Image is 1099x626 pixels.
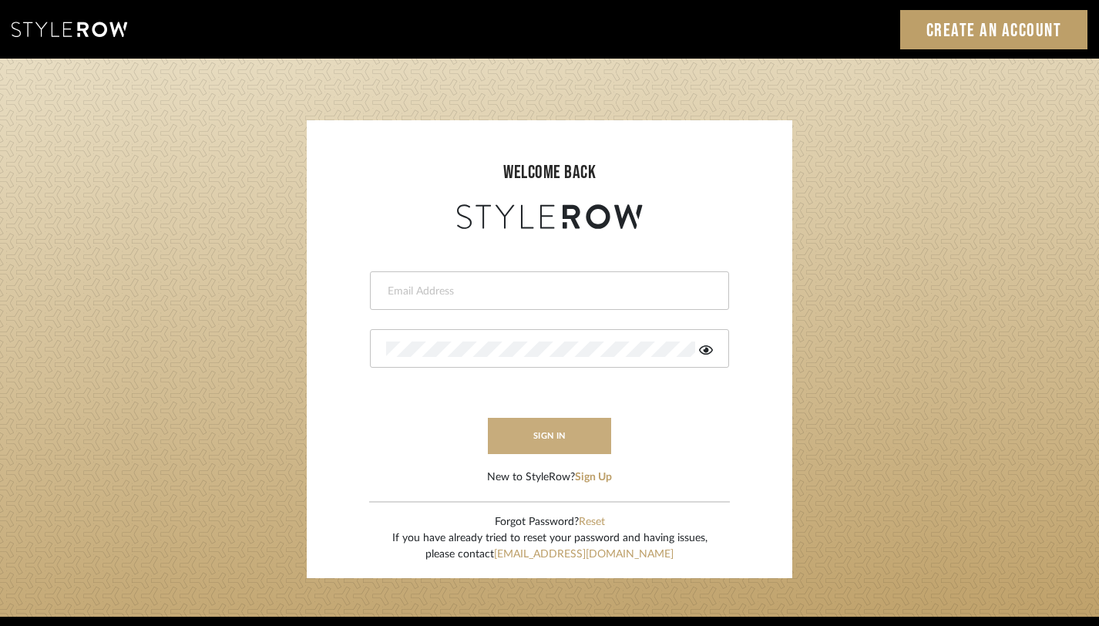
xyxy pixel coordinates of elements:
a: [EMAIL_ADDRESS][DOMAIN_NAME] [494,549,674,560]
a: Create an Account [900,10,1088,49]
div: New to StyleRow? [487,469,612,486]
button: Reset [579,514,605,530]
div: Forgot Password? [392,514,707,530]
input: Email Address [386,284,709,299]
div: If you have already tried to reset your password and having issues, please contact [392,530,707,563]
div: welcome back [322,159,777,187]
button: Sign Up [575,469,612,486]
button: sign in [488,418,611,454]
